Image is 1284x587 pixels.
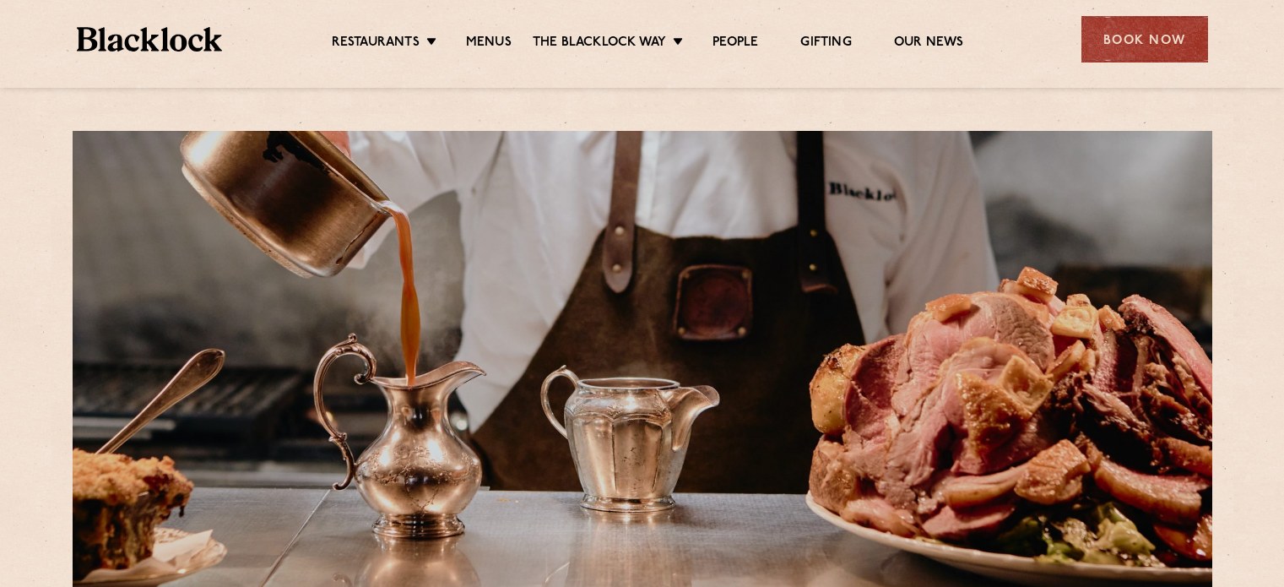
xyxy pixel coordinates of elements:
div: Book Now [1081,16,1208,63]
a: Our News [894,35,964,53]
a: People [712,35,758,53]
img: BL_Textured_Logo-footer-cropped.svg [77,27,223,52]
a: Menus [466,35,512,53]
a: The Blacklock Way [533,35,666,53]
a: Gifting [800,35,851,53]
a: Restaurants [332,35,420,53]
